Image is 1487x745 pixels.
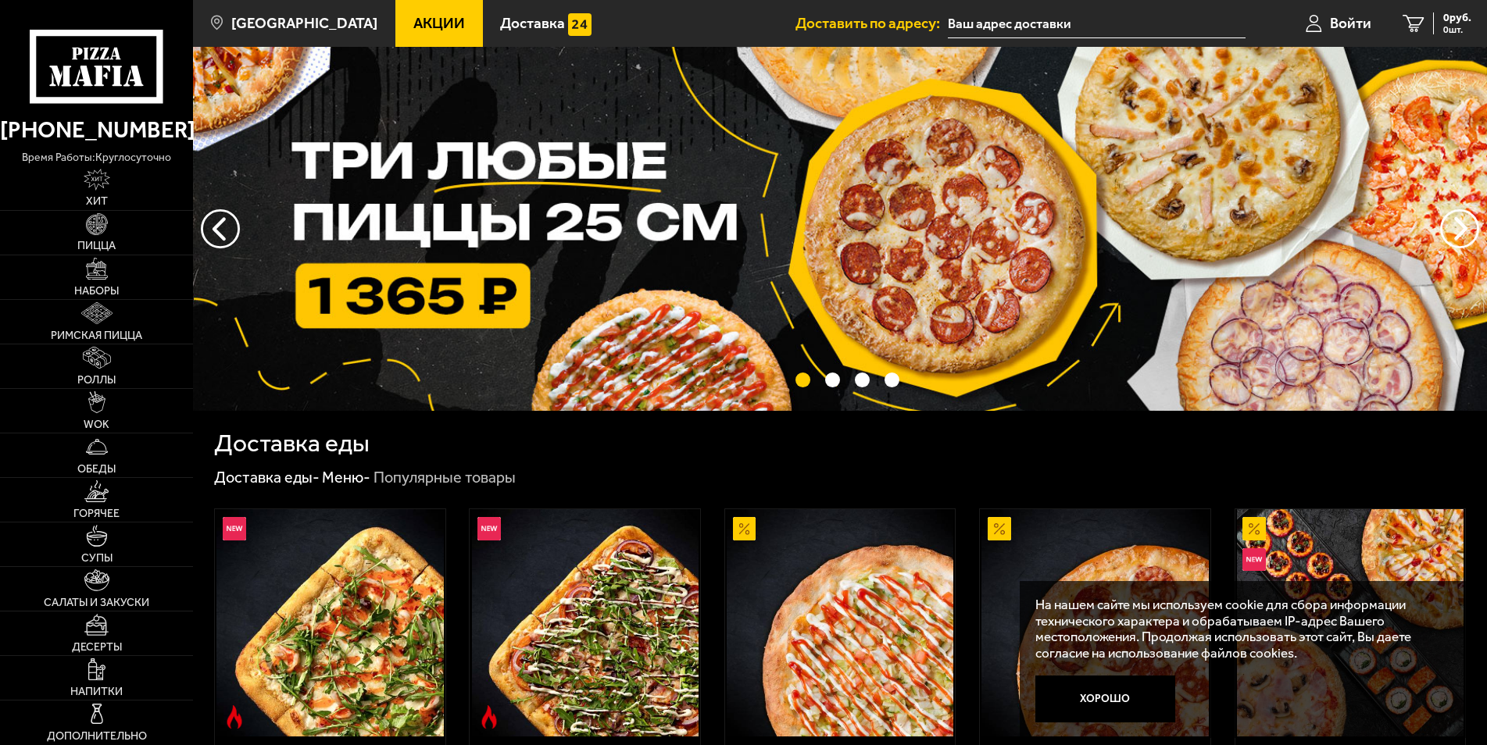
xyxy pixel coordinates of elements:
[1035,675,1174,722] button: Хорошо
[74,286,119,297] span: Наборы
[948,9,1246,38] input: Ваш адрес доставки
[374,468,516,488] div: Популярные товары
[727,509,953,736] img: Аль-Шам 25 см (тонкое тесто)
[51,330,142,341] span: Римская пицца
[477,517,501,540] img: Новинка
[81,553,113,564] span: Супы
[215,509,445,736] a: НовинкаОстрое блюдоРимская с креветками
[84,419,109,430] span: WOK
[1242,548,1266,572] img: Новинка
[855,372,870,387] button: точки переключения
[70,686,123,697] span: Напитки
[795,16,948,30] span: Доставить по адресу:
[216,509,443,736] img: Римская с креветками
[470,509,700,736] a: НовинкаОстрое блюдоРимская с мясным ассорти
[1440,209,1479,248] button: предыдущий
[214,431,370,456] h1: Доставка еды
[223,705,246,729] img: Острое блюдо
[568,13,592,37] img: 15daf4d41897b9f0e9f617042186c801.svg
[795,372,810,387] button: точки переключения
[77,464,116,475] span: Обеды
[725,509,956,736] a: АкционныйАль-Шам 25 см (тонкое тесто)
[86,196,108,207] span: Хит
[1035,597,1441,661] p: На нашем сайте мы используем cookie для сбора информации технического характера и обрабатываем IP...
[1330,16,1371,30] span: Войти
[825,372,840,387] button: точки переключения
[223,517,246,540] img: Новинка
[72,642,122,653] span: Десерты
[733,517,756,540] img: Акционный
[44,597,149,608] span: Салаты и закуски
[1242,517,1266,540] img: Акционный
[1235,509,1466,736] a: АкционныйНовинкаВсё включено
[1443,12,1471,23] span: 0 руб.
[477,705,501,729] img: Острое блюдо
[472,509,699,736] img: Римская с мясным ассорти
[201,209,240,248] button: следующий
[413,16,465,30] span: Акции
[73,508,120,519] span: Горячее
[980,509,1210,736] a: АкционныйПепперони 25 см (толстое с сыром)
[988,517,1011,540] img: Акционный
[981,509,1208,736] img: Пепперони 25 см (толстое с сыром)
[1443,25,1471,34] span: 0 шт.
[77,241,116,251] span: Пицца
[77,375,116,386] span: Роллы
[322,468,370,487] a: Меню-
[1237,509,1464,736] img: Всё включено
[231,16,377,30] span: [GEOGRAPHIC_DATA]
[885,372,899,387] button: точки переключения
[47,731,147,742] span: Дополнительно
[214,468,320,487] a: Доставка еды-
[500,16,565,30] span: Доставка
